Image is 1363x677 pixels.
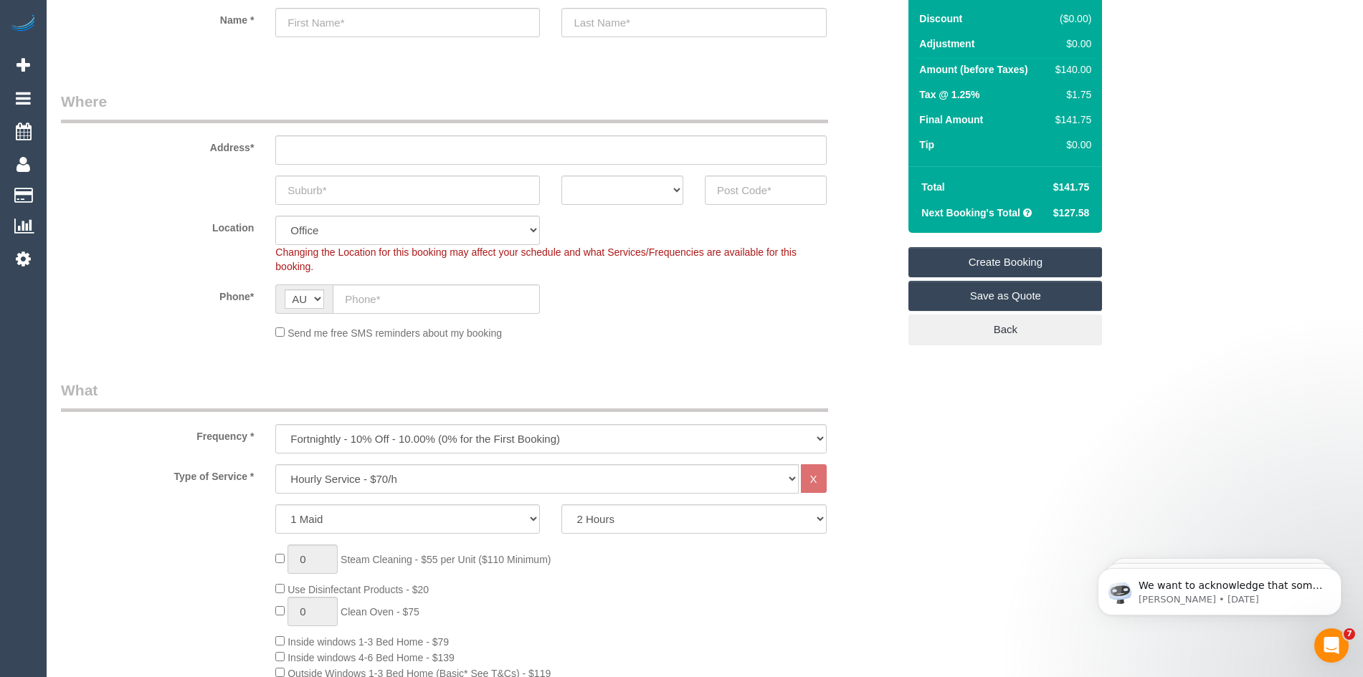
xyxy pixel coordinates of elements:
[50,424,265,443] label: Frequency *
[62,55,247,68] p: Message from Ellie, sent 2w ago
[921,181,944,193] strong: Total
[1314,628,1349,663] iframe: Intercom live chat
[908,281,1102,311] a: Save as Quote
[908,247,1102,277] a: Create Booking
[341,554,551,565] span: Steam Cleaning - $55 per Unit ($110 Minimum)
[1050,138,1091,152] div: $0.00
[919,11,962,26] label: Discount
[919,87,979,102] label: Tax @ 1.25%
[50,8,265,27] label: Name *
[1050,37,1091,51] div: $0.00
[61,91,828,123] legend: Where
[919,37,974,51] label: Adjustment
[50,135,265,155] label: Address*
[919,112,983,127] label: Final Amount
[1053,207,1090,219] span: $127.58
[275,176,540,205] input: Suburb*
[288,327,502,339] span: Send me free SMS reminders about my booking
[705,176,827,205] input: Post Code*
[1050,62,1091,77] div: $140.00
[288,584,429,595] span: Use Disinfectant Products - $20
[333,284,540,314] input: Phone*
[1076,538,1363,638] iframe: Intercom notifications message
[919,62,1027,77] label: Amount (before Taxes)
[908,315,1102,345] a: Back
[1053,181,1090,193] span: $141.75
[288,652,455,663] span: Inside windows 4-6 Bed Home - $139
[921,207,1020,219] strong: Next Booking's Total
[50,284,265,304] label: Phone*
[561,8,826,37] input: Last Name*
[61,380,828,412] legend: What
[1344,628,1355,640] span: 7
[9,14,37,34] img: Automaid Logo
[1050,112,1091,127] div: $141.75
[288,636,449,648] span: Inside windows 1-3 Bed Home - $79
[919,138,934,152] label: Tip
[62,42,247,238] span: We want to acknowledge that some users may be experiencing lag or slower performance in our softw...
[1050,11,1091,26] div: ($0.00)
[1050,87,1091,102] div: $1.75
[50,464,265,484] label: Type of Service *
[50,216,265,235] label: Location
[341,606,419,618] span: Clean Oven - $75
[275,8,540,37] input: First Name*
[275,246,797,272] span: Changing the Location for this booking may affect your schedule and what Services/Frequencies are...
